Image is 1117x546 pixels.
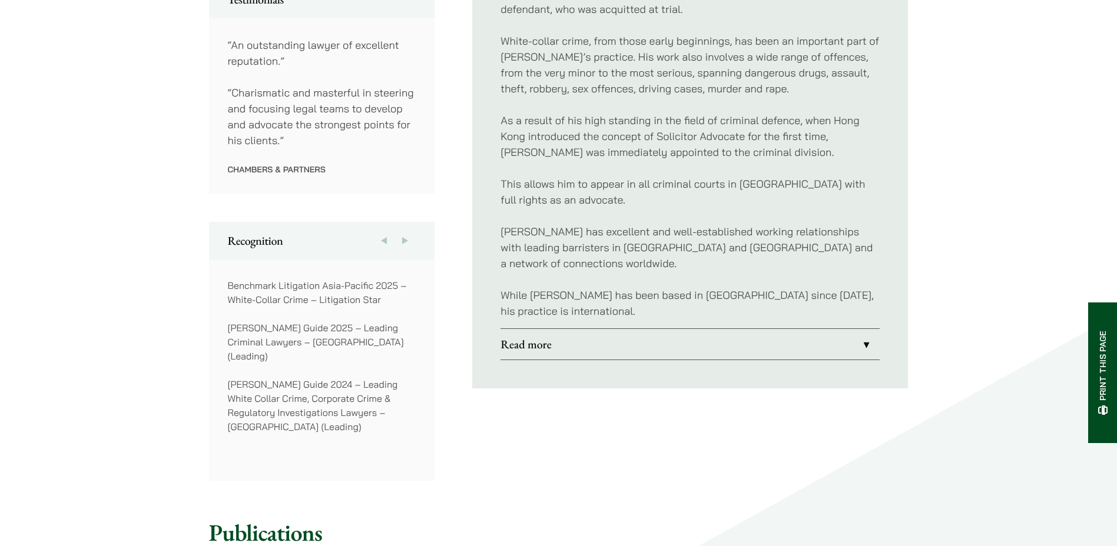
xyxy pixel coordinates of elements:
p: “Charismatic and masterful in steering and focusing legal teams to develop and advocate the stron... [228,85,416,148]
p: As a result of his high standing in the field of criminal defence, when Hong Kong introduced the ... [501,112,880,160]
p: This allows him to appear in all criminal courts in [GEOGRAPHIC_DATA] with full rights as an advo... [501,176,880,208]
p: [PERSON_NAME] has excellent and well-established working relationships with leading barristers in... [501,224,880,271]
button: Previous [373,222,395,259]
p: Chambers & Partners [228,164,416,175]
p: [PERSON_NAME] Guide 2025 – Leading Criminal Lawyers – [GEOGRAPHIC_DATA] (Leading) [228,321,416,363]
h2: Recognition [228,234,416,248]
p: [PERSON_NAME] Guide 2024 – Leading White Collar Crime, Corporate Crime & Regulatory Investigation... [228,377,416,434]
button: Next [395,222,416,259]
p: Benchmark Litigation Asia-Pacific 2025 – White-Collar Crime – Litigation Star [228,278,416,307]
a: Read more [501,329,880,359]
p: While [PERSON_NAME] has been based in [GEOGRAPHIC_DATA] since [DATE], his practice is international. [501,287,880,319]
p: White-collar crime, from those early beginnings, has been an important part of [PERSON_NAME]’s pr... [501,33,880,96]
p: “An outstanding lawyer of excellent reputation.” [228,37,416,69]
